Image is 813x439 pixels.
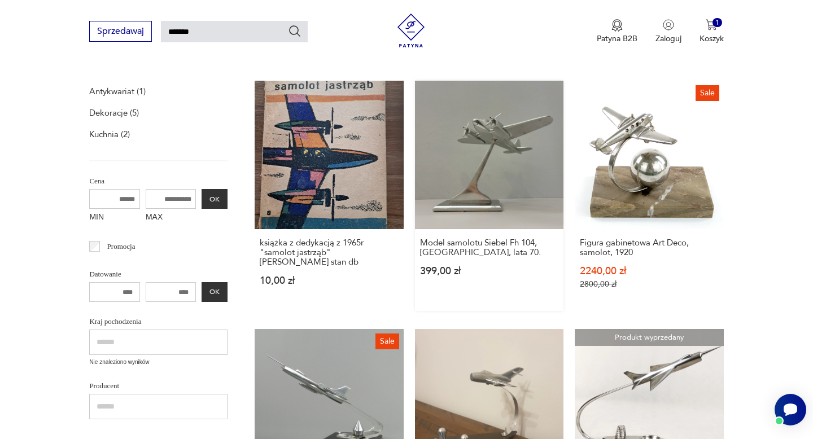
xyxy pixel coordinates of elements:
h3: Model samolotu Siebel Fh 104, [GEOGRAPHIC_DATA], lata 70. [420,238,558,257]
p: Promocja [107,240,135,253]
h3: Figura gabinetowa Art Deco, samolot, 1920 [580,238,718,257]
img: Patyna - sklep z meblami i dekoracjami vintage [394,14,428,47]
p: Koszyk [700,33,724,44]
p: Zaloguj [655,33,681,44]
label: MIN [89,209,140,227]
img: Ikonka użytkownika [663,19,674,30]
p: 10,00 zł [260,276,398,286]
a: Model samolotu Siebel Fh 104, Niemcy, lata 70.Model samolotu Siebel Fh 104, [GEOGRAPHIC_DATA], la... [415,81,563,311]
a: Kuchnia (2) [89,126,130,142]
button: Szukaj [288,24,301,38]
button: OK [202,282,228,302]
a: Antykwariat (1) [89,84,146,99]
p: 2800,00 zł [580,279,718,289]
button: Patyna B2B [597,19,637,44]
a: Sprzedawaj [89,28,152,36]
iframe: Smartsupp widget button [775,394,806,425]
p: Datowanie [89,268,228,280]
p: Patyna B2B [597,33,637,44]
a: Ikona medaluPatyna B2B [597,19,637,44]
a: Dekoracje (5) [89,105,139,121]
p: Kraj pochodzenia [89,315,228,328]
button: Sprzedawaj [89,21,152,42]
a: SaleFigura gabinetowa Art Deco, samolot, 1920Figura gabinetowa Art Deco, samolot, 19202240,00 zł2... [575,81,723,311]
p: Producent [89,380,228,392]
p: 399,00 zł [420,266,558,276]
p: Nie znaleziono wyników [89,358,228,367]
button: OK [202,189,228,209]
a: książka z dedykacją z 1965r "samolot jastrząb" B.Riha stan dbksiążka z dedykacją z 1965r "samolot... [255,81,403,311]
label: MAX [146,209,196,227]
p: 2240,00 zł [580,266,718,276]
img: Ikona medalu [611,19,623,32]
button: Zaloguj [655,19,681,44]
p: Cena [89,175,228,187]
div: 1 [713,18,722,28]
button: 1Koszyk [700,19,724,44]
img: Ikona koszyka [706,19,717,30]
h3: książka z dedykacją z 1965r "samolot jastrząb" [PERSON_NAME] stan db [260,238,398,267]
